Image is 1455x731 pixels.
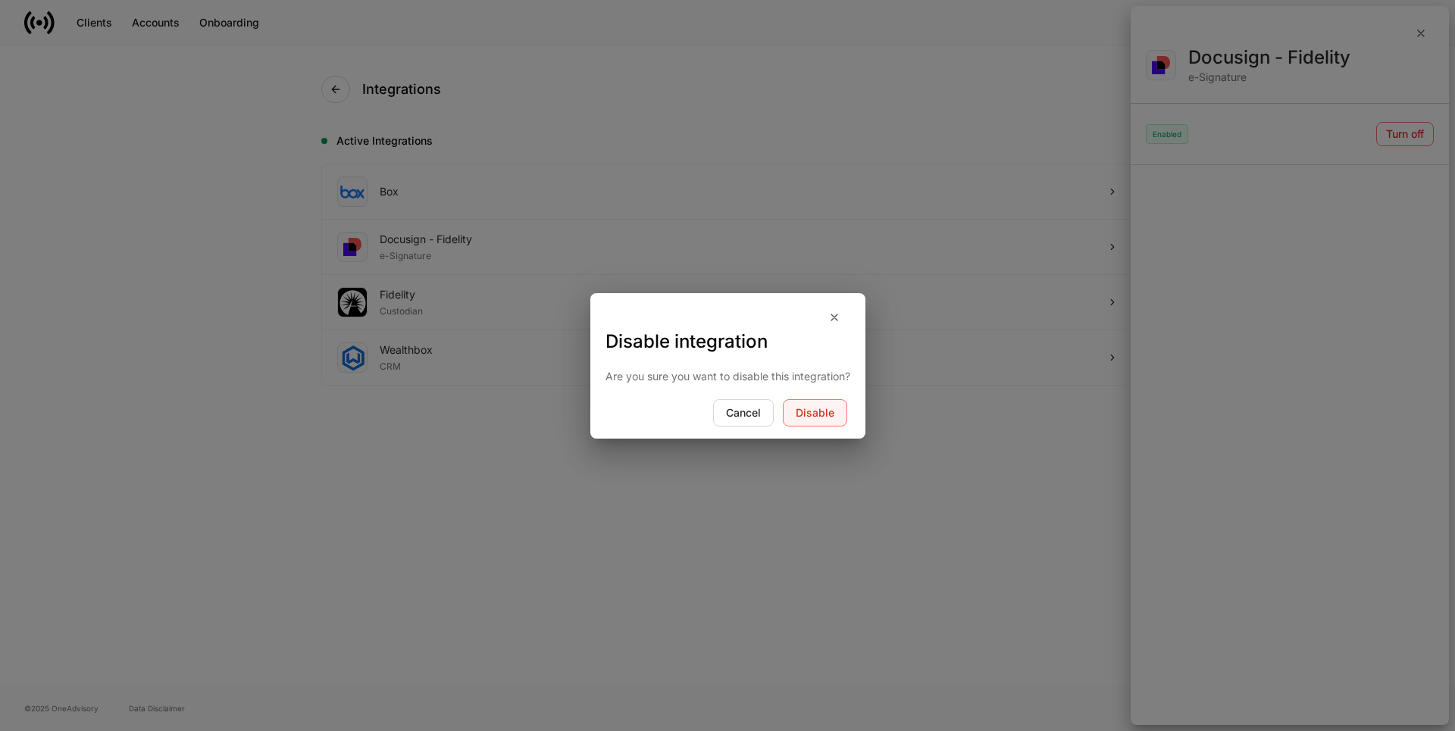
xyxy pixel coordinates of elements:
p: Are you sure you want to disable this integration? [605,369,850,384]
div: Disable [796,408,834,418]
h3: Disable integration [605,330,850,354]
div: Cancel [726,408,761,418]
button: Disable [783,399,847,426]
button: Cancel [713,399,774,426]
